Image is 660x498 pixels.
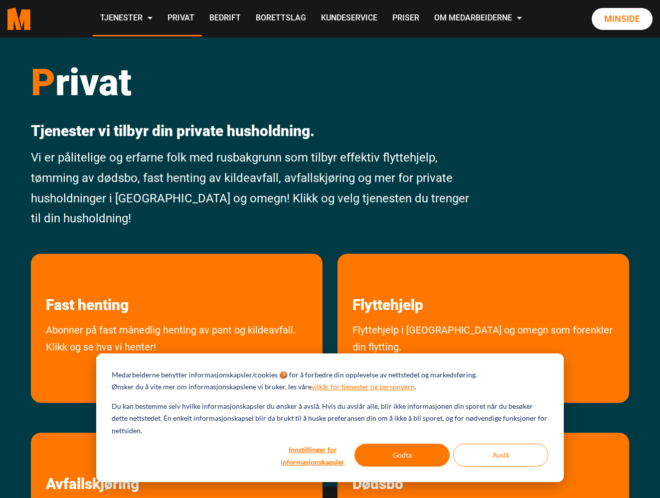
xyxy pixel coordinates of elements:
[31,322,323,398] a: Abonner på fast månedlig avhenting av pant og kildeavfall. Klikk og se hva vi henter!
[96,353,564,482] div: Cookie banner
[202,1,248,36] a: Bedrift
[427,1,529,36] a: Om Medarbeiderne
[248,1,314,36] a: Borettslag
[31,254,144,314] a: les mer om Fast henting
[31,60,55,104] span: P
[314,1,385,36] a: Kundeservice
[354,444,450,467] button: Godta
[337,254,438,314] a: les mer om Flyttehjelp
[31,60,476,105] h1: rivat
[31,122,476,140] p: Tjenester vi tilbyr din private husholdning.
[112,369,477,381] p: Medarbeiderne benytter informasjonskapsler/cookies 🍪 for å forbedre din opplevelse av nettstedet ...
[337,322,629,398] a: Flyttehjelp i [GEOGRAPHIC_DATA] og omegn som forenkler din flytting.
[160,1,202,36] a: Privat
[453,444,548,467] button: Avslå
[31,433,154,493] a: les mer om Avfallskjøring
[112,381,416,393] p: Ønsker du å vite mer om informasjonskapslene vi bruker, les våre .
[274,444,351,467] button: Innstillinger for informasjonskapsler
[385,1,427,36] a: Priser
[312,381,415,393] a: vilkår for tjenester og personvern
[112,400,548,437] p: Du kan bestemme selv hvilke informasjonskapsler du ønsker å avslå. Hvis du avslår alle, blir ikke...
[93,1,160,36] a: Tjenester
[592,8,653,30] a: Minside
[31,148,476,229] p: Vi er pålitelige og erfarne folk med rusbakgrunn som tilbyr effektiv flyttehjelp, tømming av døds...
